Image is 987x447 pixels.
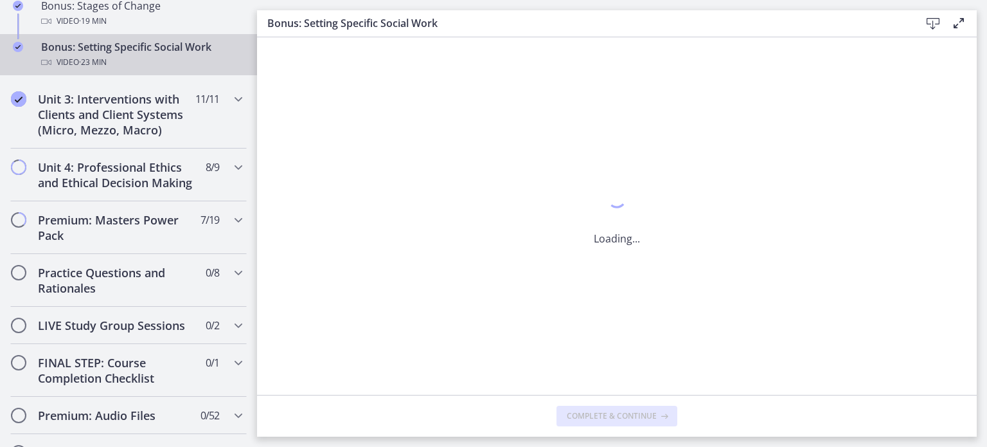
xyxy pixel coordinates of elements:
[594,186,640,215] div: 1
[38,91,195,138] h2: Unit 3: Interventions with Clients and Client Systems (Micro, Mezzo, Macro)
[206,355,219,370] span: 0 / 1
[267,15,900,31] h3: Bonus: Setting Specific Social Work
[38,265,195,296] h2: Practice Questions and Rationales
[206,160,219,175] span: 8 / 9
[13,42,23,52] i: Completed
[38,355,195,386] h2: FINAL STEP: Course Completion Checklist
[594,231,640,246] p: Loading...
[79,55,107,70] span: · 23 min
[41,39,242,70] div: Bonus: Setting Specific Social Work
[38,212,195,243] h2: Premium: Masters Power Pack
[41,55,242,70] div: Video
[206,265,219,280] span: 0 / 8
[38,408,195,423] h2: Premium: Audio Files
[200,408,219,423] span: 0 / 52
[13,1,23,11] i: Completed
[79,14,107,29] span: · 19 min
[567,411,657,421] span: Complete & continue
[38,318,195,333] h2: LIVE Study Group Sessions
[195,91,219,107] span: 11 / 11
[200,212,219,228] span: 7 / 19
[38,160,195,190] h2: Unit 4: Professional Ethics and Ethical Decision Making
[206,318,219,333] span: 0 / 2
[556,406,677,426] button: Complete & continue
[41,14,242,29] div: Video
[11,91,26,107] i: Completed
